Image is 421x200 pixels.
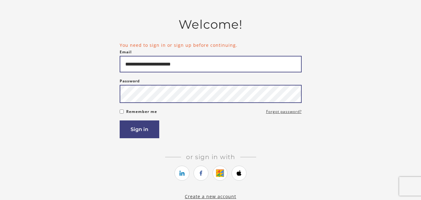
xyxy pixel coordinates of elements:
span: Or sign in with [181,153,240,161]
a: https://courses.thinkific.com/users/auth/google?ss%5Breferral%5D=&ss%5Buser_return_to%5D=%2Faccou... [213,166,227,181]
a: Forgot password? [266,108,302,115]
label: Password [120,77,140,85]
a: https://courses.thinkific.com/users/auth/apple?ss%5Breferral%5D=&ss%5Buser_return_to%5D=%2Faccoun... [232,166,246,181]
button: Sign in [120,120,159,138]
a: Create a new account [185,193,236,199]
a: https://courses.thinkific.com/users/auth/facebook?ss%5Breferral%5D=&ss%5Buser_return_to%5D=%2Facc... [194,166,208,181]
label: Email [120,48,132,56]
a: https://courses.thinkific.com/users/auth/linkedin?ss%5Breferral%5D=&ss%5Buser_return_to%5D=%2Facc... [175,166,189,181]
h2: Welcome! [120,17,302,32]
li: You need to sign in or sign up before continuing. [120,42,302,48]
label: Remember me [126,108,157,115]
